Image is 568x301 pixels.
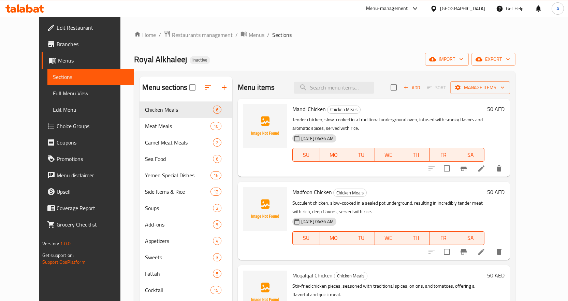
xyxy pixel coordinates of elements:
[334,272,367,280] div: Chicken Meals
[145,237,213,245] span: Appetizers
[440,5,485,12] div: [GEOGRAPHIC_DATA]
[292,115,484,133] p: Tender chicken, slow-cooked in a traditional underground oven, infused with smoky flavors and aro...
[211,123,221,129] span: 10
[53,106,128,114] span: Edit Menu
[213,138,221,147] div: items
[53,89,128,97] span: Full Menu View
[53,73,128,81] span: Sections
[375,231,402,245] button: WE
[57,138,128,147] span: Coupons
[450,81,510,94] button: Manage items
[57,188,128,196] span: Upsell
[42,183,134,200] a: Upsell
[213,221,221,228] span: 9
[145,253,213,261] div: Sweets
[140,134,232,151] div: Camel Meat Meals2
[140,216,232,233] div: Add-ons9
[213,155,221,163] div: items
[213,237,221,245] div: items
[213,156,221,162] span: 6
[455,244,472,260] button: Branch-specific-item
[210,286,221,294] div: items
[350,150,372,160] span: TU
[57,24,128,32] span: Edit Restaurant
[249,31,264,39] span: Menus
[425,53,469,66] button: import
[57,122,128,130] span: Choice Groups
[42,36,134,52] a: Branches
[42,134,134,151] a: Coupons
[140,167,232,183] div: Yemen Special Dishes16
[327,106,360,113] span: Chicken Meals
[387,80,401,95] span: Select section
[402,148,429,162] button: TH
[401,82,423,93] button: Add
[145,171,210,179] div: Yemen Special Dishes
[140,118,232,134] div: Meat Meals10
[423,82,450,93] span: Select section first
[145,220,213,229] div: Add-ons
[334,272,367,280] span: Chicken Meals
[477,248,485,256] a: Edit menu item
[140,249,232,265] div: Sweets3
[42,167,134,183] a: Menu disclaimer
[403,84,421,92] span: Add
[429,231,457,245] button: FR
[429,148,457,162] button: FR
[471,53,515,66] button: export
[460,150,482,160] span: SA
[47,85,134,101] a: Full Menu View
[145,286,210,294] div: Cocktail
[145,155,213,163] span: Sea Food
[145,138,213,147] span: Camel Meat Meals
[460,233,482,243] span: SA
[145,106,213,114] span: Chicken Meals
[402,231,429,245] button: TH
[140,233,232,249] div: Appetizers4
[47,69,134,85] a: Sections
[211,287,221,293] span: 15
[134,30,515,39] nav: breadcrumb
[140,101,232,118] div: Chicken Meals6
[42,52,134,69] a: Menus
[145,188,210,196] span: Side Items & Rice
[327,106,361,114] div: Chicken Meals
[241,30,264,39] a: Menus
[431,55,463,64] span: import
[298,135,336,142] span: [DATE] 04:36 AM
[140,282,232,298] div: Cocktail15
[57,171,128,179] span: Menu disclaimer
[210,122,221,130] div: items
[292,282,484,299] p: Stir-fried chicken pieces, seasoned with traditional spices, onions, and tomatoes, offering a fla...
[323,233,345,243] span: MO
[42,239,59,248] span: Version:
[185,80,200,95] span: Select all sections
[190,57,210,63] span: Inactive
[142,82,187,93] h2: Menu sections
[42,251,74,260] span: Get support on:
[216,79,232,96] button: Add section
[487,104,505,114] h6: 50 AED
[42,19,134,36] a: Edit Restaurant
[57,155,128,163] span: Promotions
[145,122,210,130] div: Meat Meals
[405,233,427,243] span: TH
[292,104,326,114] span: Mandi Chicken
[145,204,213,212] div: Soups
[455,160,472,177] button: Branch-specific-item
[294,82,374,94] input: search
[457,148,484,162] button: SA
[323,150,345,160] span: MO
[378,233,399,243] span: WE
[134,52,187,67] span: Royal Alkhaleej
[292,148,320,162] button: SU
[487,187,505,197] h6: 50 AED
[211,189,221,195] span: 12
[47,101,134,118] a: Edit Menu
[213,106,221,114] div: items
[347,231,375,245] button: TU
[164,30,233,39] a: Restaurants management
[213,139,221,146] span: 2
